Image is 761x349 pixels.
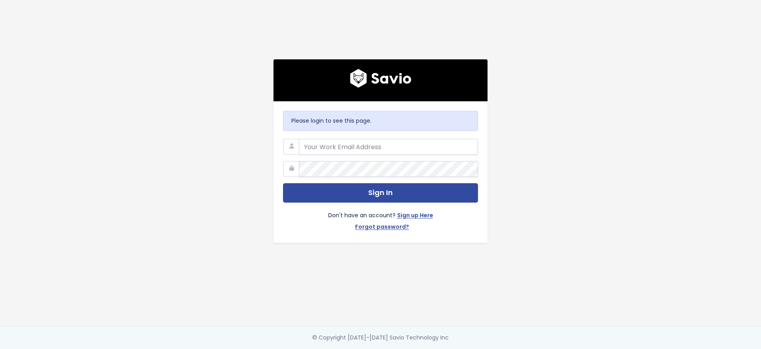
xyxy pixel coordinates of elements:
div: © Copyright [DATE]-[DATE] Savio Technology Inc [312,333,449,343]
div: Don't have an account? [283,203,478,233]
img: logo600x187.a314fd40982d.png [350,69,411,88]
a: Sign up Here [397,211,433,222]
a: Forgot password? [355,222,409,233]
input: Your Work Email Address [299,139,478,155]
button: Sign In [283,183,478,203]
p: Please login to see this page. [291,116,470,126]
